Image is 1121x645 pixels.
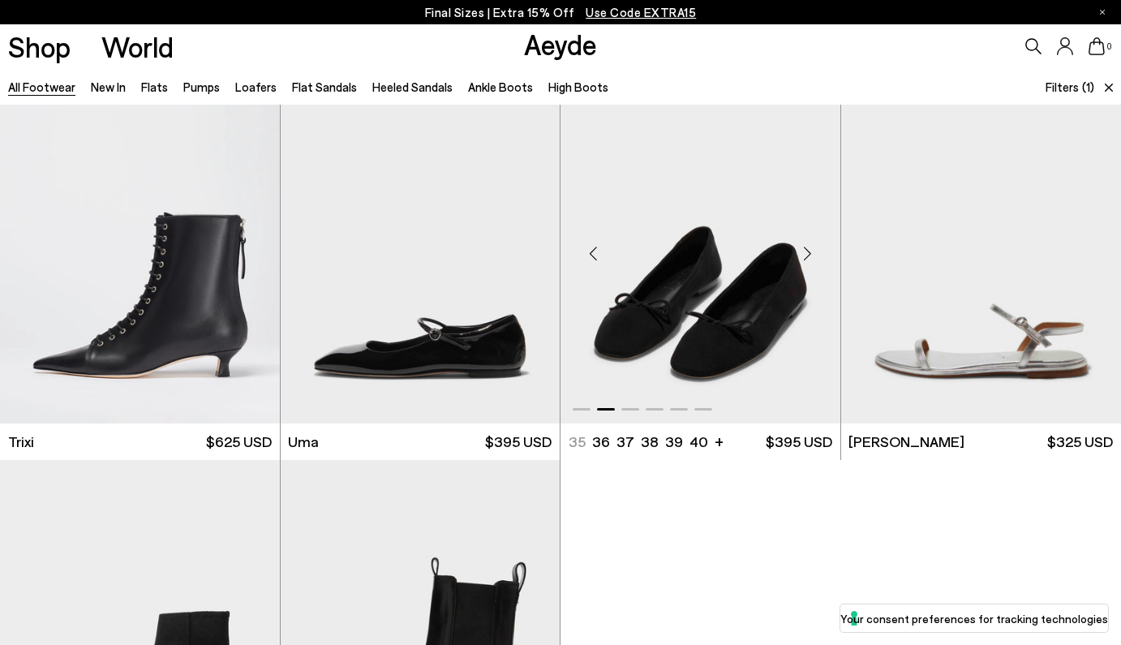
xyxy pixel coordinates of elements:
[766,432,832,452] span: $395 USD
[141,80,168,94] a: Flats
[1046,80,1079,94] span: Filters
[183,80,220,94] a: Pumps
[1089,37,1105,55] a: 0
[292,80,357,94] a: Flat Sandals
[592,432,610,452] li: 36
[840,604,1108,632] button: Your consent preferences for tracking technologies
[101,32,174,61] a: World
[560,71,840,423] div: 2 / 6
[689,432,708,452] li: 40
[840,610,1108,627] label: Your consent preferences for tracking technologies
[560,71,840,423] img: Delfina Suede Ballet Flats
[206,432,272,452] span: $625 USD
[8,32,71,61] a: Shop
[665,432,683,452] li: 39
[235,80,277,94] a: Loafers
[288,432,319,452] span: Uma
[281,71,560,423] img: Uma Mary-Jane Flats
[1105,42,1113,51] span: 0
[616,432,634,452] li: 37
[560,424,840,460] a: 35 36 37 38 39 40 + $395 USD
[1082,78,1094,97] span: (1)
[372,80,453,94] a: Heeled Sandals
[281,424,560,460] a: Uma $395 USD
[848,432,964,452] span: [PERSON_NAME]
[560,71,840,423] a: Next slide Previous slide
[569,432,703,452] ul: variant
[524,27,597,61] a: Aeyde
[1047,432,1113,452] span: $325 USD
[468,80,533,94] a: Ankle Boots
[641,432,659,452] li: 38
[425,2,697,23] p: Final Sizes | Extra 15% Off
[8,432,34,452] span: Trixi
[569,230,617,278] div: Previous slide
[586,5,696,19] span: Navigate to /collections/ss25-final-sizes
[91,80,126,94] a: New In
[548,80,608,94] a: High Boots
[784,230,832,278] div: Next slide
[485,432,552,452] span: $395 USD
[8,80,75,94] a: All Footwear
[715,430,724,452] li: +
